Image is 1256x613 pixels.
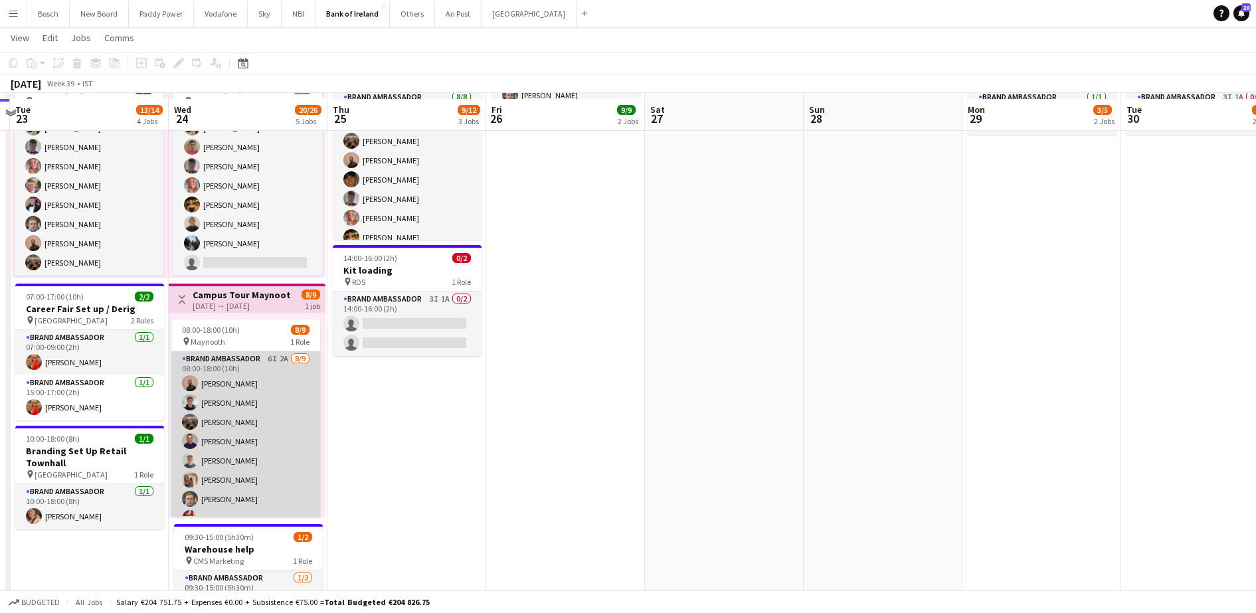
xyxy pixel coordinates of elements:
div: IST [82,78,93,88]
span: 3/5 [1093,105,1112,115]
app-card-role: Brand Ambassador1/107:00-09:00 (2h)[PERSON_NAME] [15,330,164,375]
span: 1 Role [452,277,471,287]
span: 2/2 [135,292,153,302]
span: 29 [966,111,985,126]
span: Tue [1126,104,1142,116]
span: 26 [490,111,502,126]
app-card-role: Brand Ambassador9/908:00-18:00 (10h)[PERSON_NAME][PERSON_NAME][PERSON_NAME][PERSON_NAME][PERSON_N... [15,76,163,276]
button: An Post [435,1,482,27]
app-job-card: 08:00-18:00 (10h)9/9 TUD1 RoleBrand Ambassador9/908:00-18:00 (10h)[PERSON_NAME][PERSON_NAME][PERS... [15,79,163,276]
app-job-card: 14:00-16:00 (2h)0/2Kit loading RDS1 RoleBrand Ambassador3I1A0/214:00-16:00 (2h) [333,245,482,356]
span: 28 [807,111,825,126]
span: View [11,32,29,44]
app-job-card: 08:00-18:00 (10h)8/9 TUD1 RoleBrand Ambassador3I8/908:00-18:00 (10h)[PERSON_NAME][PERSON_NAME][PE... [173,79,322,276]
div: [DATE] [11,77,41,90]
span: TUD [34,96,49,106]
span: Thu [333,104,349,116]
span: Sat [650,104,665,116]
span: Comms [104,32,134,44]
a: Comms [99,29,139,46]
span: Total Budgeted €204 826.75 [324,597,430,607]
div: 4 Jobs [137,116,162,126]
span: 13/14 [136,105,163,115]
app-job-card: 07:00-17:00 (10h)2/2Career Fair Set up / Derig [GEOGRAPHIC_DATA]2 RolesBrand Ambassador1/107:00-0... [15,284,164,420]
span: Tue [15,104,31,116]
span: 24 [172,111,191,126]
button: Others [390,1,435,27]
span: 1/1 [135,434,153,444]
button: Sky [248,1,282,27]
span: Edit [43,32,58,44]
span: Week 39 [44,78,77,88]
button: Paddy Power [129,1,194,27]
span: Budgeted [21,598,60,607]
button: Budgeted [7,595,62,610]
span: 30 [1124,111,1142,126]
h3: Kit loading [333,264,482,276]
span: 23 [13,111,31,126]
span: 0/2 [452,253,471,263]
span: 20 [1241,3,1251,12]
h3: Warehouse help [174,543,323,555]
app-job-card: 10:00-18:00 (8h)1/1Branding Set Up Retail Townhall [GEOGRAPHIC_DATA]1 RoleBrand Ambassador1/110:0... [15,426,164,529]
h3: Branding Set Up Retail Townhall [15,445,164,469]
h3: Campus Tour Maynooth [193,289,292,301]
button: NBI [282,1,315,27]
span: 20/26 [295,105,321,115]
button: New Board [70,1,129,27]
app-card-role: Brand Ambassador3I8/908:00-18:00 (10h)[PERSON_NAME][PERSON_NAME][PERSON_NAME][PERSON_NAME][PERSON... [173,76,322,276]
span: 09:30-15:00 (5h30m) [185,532,254,542]
span: 9/12 [458,105,480,115]
span: 14:00-16:00 (2h) [343,253,397,263]
span: 10:00-18:00 (8h) [26,434,80,444]
span: 1/2 [294,532,312,542]
span: All jobs [73,597,105,607]
span: Mon [968,104,985,116]
span: 08:00-18:00 (10h) [182,325,240,335]
app-card-role: Brand Ambassador1/115:00-17:00 (2h)[PERSON_NAME] [15,375,164,420]
span: Fri [492,104,502,116]
app-job-card: 08:00-18:00 (10h)8/9 Maynooth1 RoleBrand Ambassador6I2A8/908:00-18:00 (10h)[PERSON_NAME][PERSON_N... [171,319,320,516]
button: Bosch [27,1,70,27]
app-card-role: Brand Ambassador3I1A0/214:00-16:00 (2h) [333,292,482,356]
span: Wed [174,104,191,116]
span: [GEOGRAPHIC_DATA] [35,315,108,325]
a: Edit [37,29,63,46]
button: Bank of Ireland [315,1,390,27]
span: Sun [809,104,825,116]
app-card-role: Brand Ambassador8/808:00-20:00 (12h)[PERSON_NAME][PERSON_NAME][PERSON_NAME][PERSON_NAME][PERSON_N... [333,90,482,270]
app-card-role: Brand Ambassador2/212:00-22:00 (10h)[PERSON_NAME][PERSON_NAME] [492,63,640,128]
span: 8/9 [291,325,310,335]
button: Vodafone [194,1,248,27]
span: 27 [648,111,665,126]
app-card-role: Brand Ambassador1/110:00-18:00 (8h)[PERSON_NAME] [15,484,164,529]
a: Jobs [66,29,96,46]
span: 1 Role [134,470,153,480]
span: TUD [193,96,208,106]
div: 2 Jobs [1094,116,1115,126]
span: Jobs [71,32,91,44]
app-card-role: Brand Ambassador6I2A8/908:00-18:00 (10h)[PERSON_NAME][PERSON_NAME][PERSON_NAME][PERSON_NAME][PERS... [171,351,320,551]
div: 1 job [305,300,320,311]
div: 2 Jobs [618,116,638,126]
span: CMS Marketing [193,556,244,566]
div: Salary €204 751.75 + Expenses €0.00 + Subsistence €75.00 = [116,597,430,607]
span: 1 Role [134,96,153,106]
div: [DATE] → [DATE] [193,301,292,311]
div: 3 Jobs [458,116,480,126]
span: 07:00-17:00 (10h) [26,292,84,302]
a: 20 [1233,5,1249,21]
span: [GEOGRAPHIC_DATA] [35,470,108,480]
span: 1 Role [290,337,310,347]
span: RDS [352,277,365,287]
span: Maynooth [191,337,225,347]
span: 25 [331,111,349,126]
a: View [5,29,35,46]
span: 9/9 [617,105,636,115]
